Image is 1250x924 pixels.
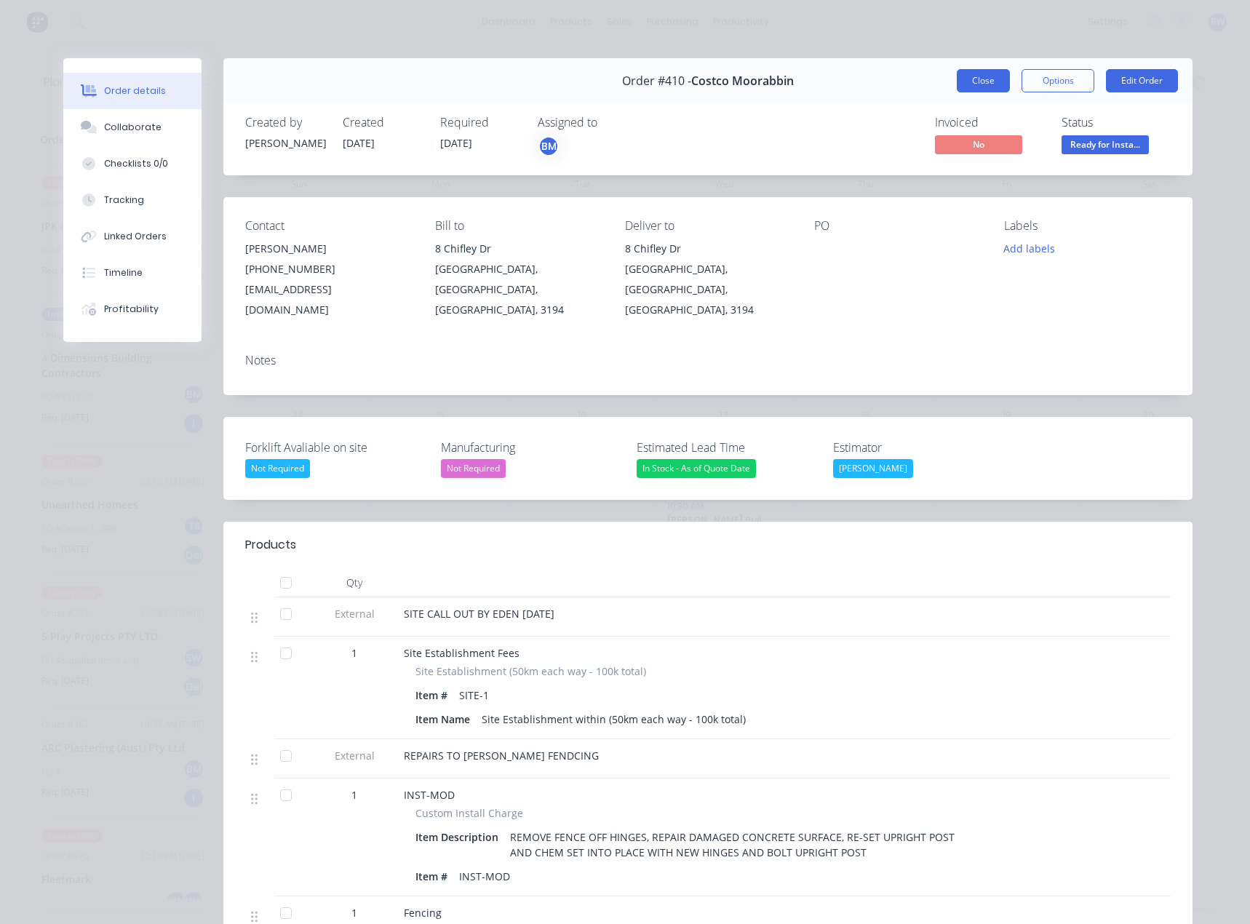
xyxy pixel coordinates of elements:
[63,291,202,327] button: Profitability
[351,787,357,802] span: 1
[245,354,1171,367] div: Notes
[63,146,202,182] button: Checklists 0/0
[935,135,1022,154] span: No
[245,135,325,151] div: [PERSON_NAME]
[245,459,310,478] div: Not Required
[453,866,516,887] div: INST-MOD
[504,827,963,863] div: REMOVE FENCE OFF HINGES, REPAIR DAMAGED CONCRETE SURFACE, RE-SET UPRIGHT POST AND CHEM SET INTO P...
[814,219,981,233] div: PO
[63,73,202,109] button: Order details
[935,116,1044,130] div: Invoiced
[957,69,1010,92] button: Close
[538,116,683,130] div: Assigned to
[245,439,427,456] label: Forklift Avaliable on site
[435,239,602,259] div: 8 Chifley Dr
[104,121,162,134] div: Collaborate
[104,157,168,170] div: Checklists 0/0
[404,607,554,621] span: SITE CALL OUT BY EDEN [DATE]
[833,459,913,478] div: [PERSON_NAME]
[63,218,202,255] button: Linked Orders
[63,255,202,291] button: Timeline
[317,606,392,621] span: External
[435,239,602,320] div: 8 Chifley Dr[GEOGRAPHIC_DATA], [GEOGRAPHIC_DATA], [GEOGRAPHIC_DATA], 3194
[63,182,202,218] button: Tracking
[1062,116,1171,130] div: Status
[351,645,357,661] span: 1
[1004,219,1171,233] div: Labels
[691,74,794,88] span: Costco Moorabbin
[625,219,792,233] div: Deliver to
[1106,69,1178,92] button: Edit Order
[404,788,455,802] span: INST-MOD
[625,259,792,320] div: [GEOGRAPHIC_DATA], [GEOGRAPHIC_DATA], [GEOGRAPHIC_DATA], 3194
[441,439,623,456] label: Manufacturing
[1062,135,1149,157] button: Ready for Insta...
[833,439,1015,456] label: Estimator
[415,827,504,848] div: Item Description
[104,84,166,97] div: Order details
[404,646,519,660] span: Site Establishment Fees
[245,239,412,320] div: [PERSON_NAME][PHONE_NUMBER][EMAIL_ADDRESS][DOMAIN_NAME]
[441,459,506,478] div: Not Required
[435,259,602,320] div: [GEOGRAPHIC_DATA], [GEOGRAPHIC_DATA], [GEOGRAPHIC_DATA], 3194
[317,748,392,763] span: External
[245,279,412,320] div: [EMAIL_ADDRESS][DOMAIN_NAME]
[415,709,476,730] div: Item Name
[1062,135,1149,154] span: Ready for Insta...
[104,266,143,279] div: Timeline
[104,303,159,316] div: Profitability
[245,116,325,130] div: Created by
[625,239,792,259] div: 8 Chifley Dr
[343,116,423,130] div: Created
[996,239,1063,258] button: Add labels
[404,749,599,762] span: REPAIRS TO [PERSON_NAME] FENDCING
[625,239,792,320] div: 8 Chifley Dr[GEOGRAPHIC_DATA], [GEOGRAPHIC_DATA], [GEOGRAPHIC_DATA], 3194
[245,536,296,554] div: Products
[311,568,398,597] div: Qty
[622,74,691,88] span: Order #410 -
[637,459,756,478] div: In Stock - As of Quote Date
[245,239,412,259] div: [PERSON_NAME]
[415,805,523,821] span: Custom Install Charge
[476,709,752,730] div: Site Establishment within (50km each way - 100k total)
[415,685,453,706] div: Item #
[415,664,646,679] span: Site Establishment (50km each way - 100k total)
[415,866,453,887] div: Item #
[404,906,442,920] span: Fencing
[538,135,560,157] button: BM
[440,136,472,150] span: [DATE]
[1022,69,1094,92] button: Options
[453,685,495,706] div: SITE-1
[104,194,144,207] div: Tracking
[104,230,167,243] div: Linked Orders
[435,219,602,233] div: Bill to
[343,136,375,150] span: [DATE]
[245,219,412,233] div: Contact
[245,259,412,279] div: [PHONE_NUMBER]
[63,109,202,146] button: Collaborate
[637,439,819,456] label: Estimated Lead Time
[440,116,520,130] div: Required
[351,905,357,920] span: 1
